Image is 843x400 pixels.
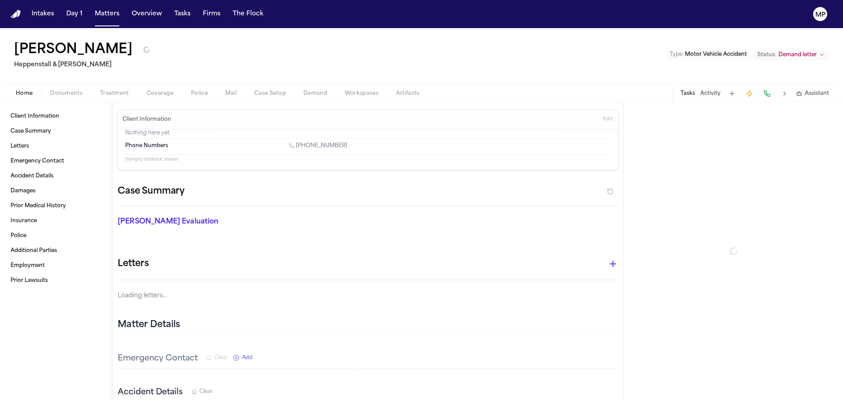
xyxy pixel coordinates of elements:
h1: [PERSON_NAME] [14,42,133,58]
h2: Heppenstall & [PERSON_NAME] [14,60,150,70]
button: Assistant [796,90,829,97]
button: Firms [199,6,224,22]
h1: Letters [118,257,149,271]
button: Intakes [28,6,58,22]
a: Home [11,10,21,18]
h3: Emergency Contact [118,353,198,365]
span: Police [191,90,208,97]
a: Letters [7,139,105,153]
p: [PERSON_NAME] Evaluation [118,216,277,227]
button: Overview [128,6,166,22]
p: 11 empty fields not shown. [125,156,611,163]
button: Edit [601,112,615,126]
span: Clear [199,388,213,395]
span: Demand letter [778,51,817,58]
a: Employment [7,259,105,273]
a: Prior Lawsuits [7,274,105,288]
h2: Case Summary [118,184,184,198]
span: Home [16,90,32,97]
span: Edit [603,116,612,123]
button: Make a Call [761,87,773,100]
span: Type : [670,52,684,57]
p: Nothing here yet. [125,130,611,138]
button: Add Task [726,87,738,100]
span: Documents [50,90,83,97]
span: Demand [303,90,327,97]
h2: Matter Details [118,319,180,331]
a: Case Summary [7,124,105,138]
button: Tasks [171,6,194,22]
a: Insurance [7,214,105,228]
button: Edit matter name [14,42,133,58]
button: Matters [91,6,123,22]
span: Treatment [100,90,129,97]
span: Add [242,354,252,361]
button: Activity [700,90,721,97]
span: Workspaces [345,90,378,97]
a: Emergency Contact [7,154,105,168]
button: Clear Accident Details [191,388,213,395]
button: Create Immediate Task [743,87,756,100]
span: Motor Vehicle Accident [685,52,747,57]
button: Tasks [681,90,695,97]
span: Phone Numbers [125,142,168,149]
a: Client Information [7,109,105,123]
a: Additional Parties [7,244,105,258]
button: The Flock [229,6,267,22]
h3: Client Information [121,116,173,123]
a: Prior Medical History [7,199,105,213]
button: Day 1 [63,6,86,22]
span: Artifacts [396,90,420,97]
a: Damages [7,184,105,198]
span: Assistant [805,90,829,97]
span: Clear [214,354,228,361]
span: Case Setup [254,90,286,97]
button: Clear Emergency Contact [206,354,228,361]
button: Add New [233,354,252,361]
a: Call 1 (609) 558-3066 [289,142,347,149]
button: Change status from Demand letter [753,50,829,60]
span: Status: [757,51,776,58]
a: Accident Details [7,169,105,183]
span: Mail [225,90,237,97]
img: Finch Logo [11,10,21,18]
button: Edit Type: Motor Vehicle Accident [667,50,749,59]
span: Coverage [147,90,173,97]
p: Loading letters... [118,291,618,301]
a: Police [7,229,105,243]
h3: Accident Details [118,386,183,399]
